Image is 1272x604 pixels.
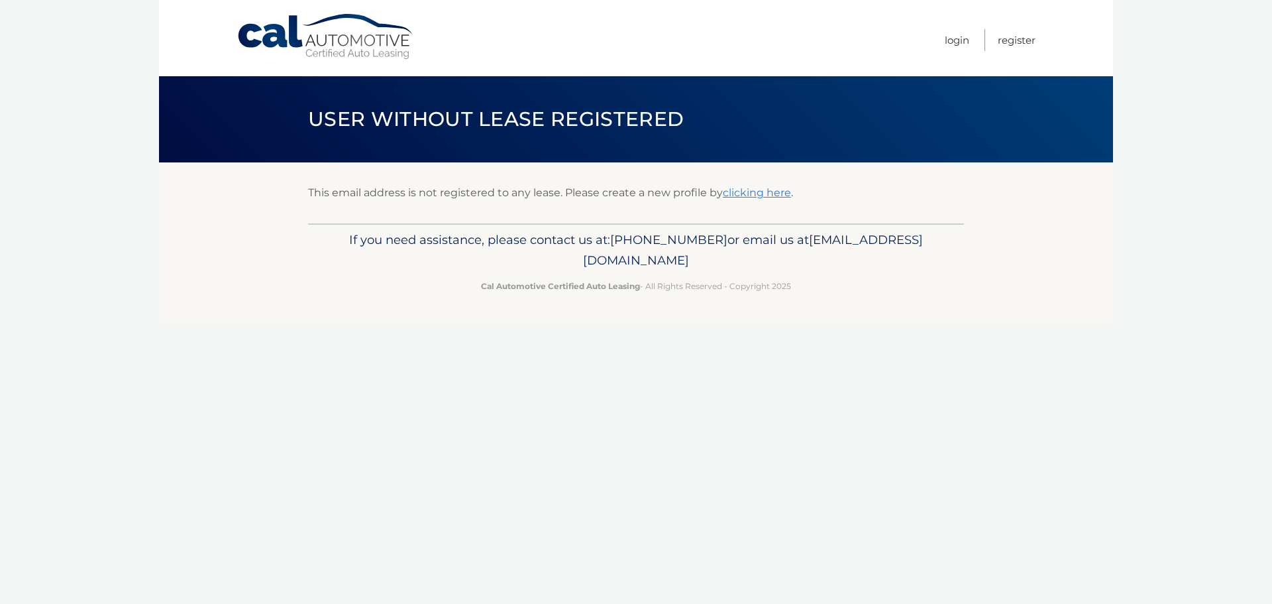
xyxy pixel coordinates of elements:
[317,279,955,293] p: - All Rights Reserved - Copyright 2025
[945,29,969,51] a: Login
[237,13,415,60] a: Cal Automotive
[308,107,684,131] span: User without lease registered
[723,186,791,199] a: clicking here
[610,232,727,247] span: [PHONE_NUMBER]
[317,229,955,272] p: If you need assistance, please contact us at: or email us at
[308,184,964,202] p: This email address is not registered to any lease. Please create a new profile by .
[481,281,640,291] strong: Cal Automotive Certified Auto Leasing
[998,29,1035,51] a: Register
